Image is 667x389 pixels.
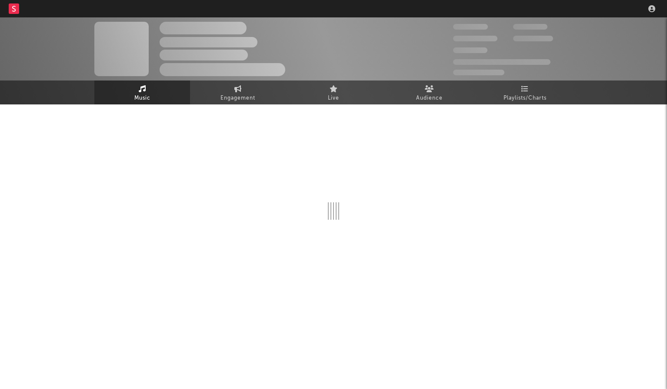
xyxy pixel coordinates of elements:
span: 100,000 [453,47,487,53]
span: Live [328,93,339,104]
span: Engagement [220,93,255,104]
a: Live [286,80,381,104]
a: Music [94,80,190,104]
span: 50,000,000 Monthly Listeners [453,59,550,65]
span: Music [134,93,150,104]
span: Playlists/Charts [504,93,547,104]
a: Playlists/Charts [477,80,573,104]
span: 300,000 [453,24,488,30]
span: Jump Score: 85.0 [453,70,504,75]
a: Audience [381,80,477,104]
span: 100,000 [513,24,547,30]
span: Audience [416,93,443,104]
span: 50,000,000 [453,36,497,41]
span: 1,000,000 [513,36,553,41]
a: Engagement [190,80,286,104]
